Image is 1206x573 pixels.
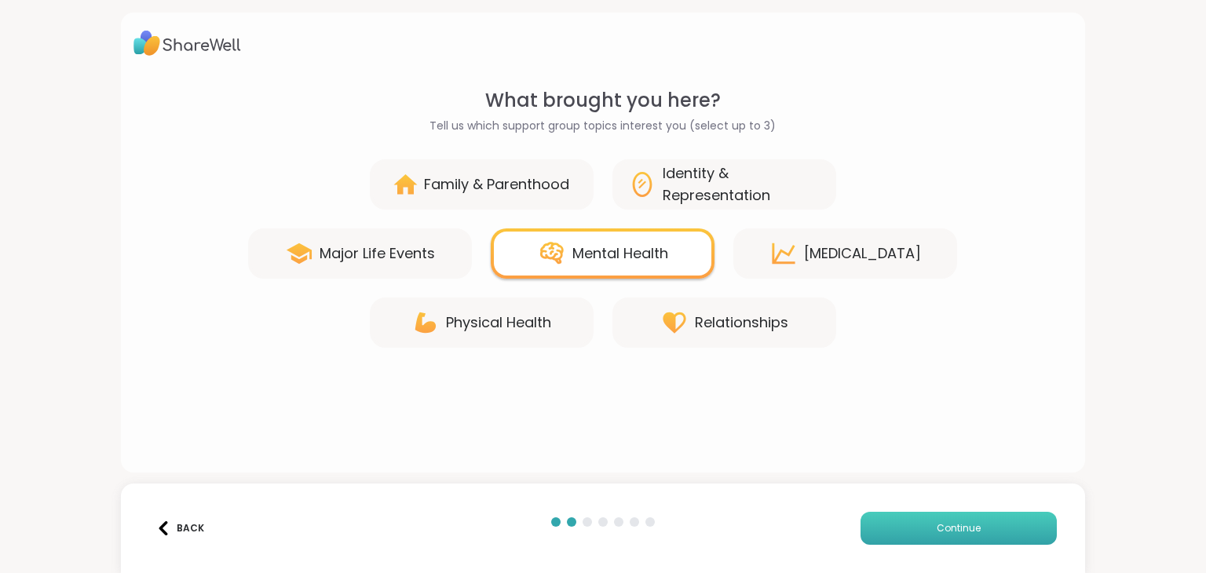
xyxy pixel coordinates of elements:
[485,86,721,115] span: What brought you here?
[937,521,981,535] span: Continue
[149,512,212,545] button: Back
[424,173,569,195] div: Family & Parenthood
[804,243,921,265] div: [MEDICAL_DATA]
[663,162,820,206] div: Identity & Representation
[861,512,1057,545] button: Continue
[695,312,788,334] div: Relationships
[320,243,435,265] div: Major Life Events
[446,312,551,334] div: Physical Health
[156,521,204,535] div: Back
[572,243,668,265] div: Mental Health
[133,25,241,61] img: ShareWell Logo
[429,118,776,134] span: Tell us which support group topics interest you (select up to 3)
